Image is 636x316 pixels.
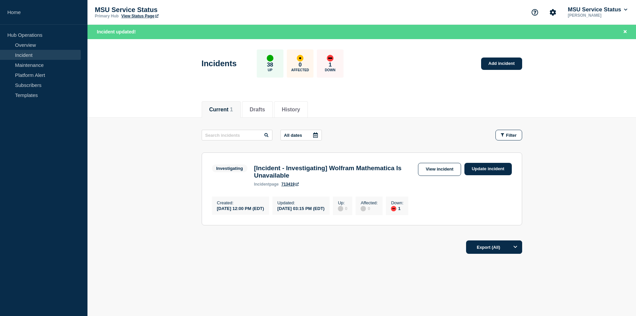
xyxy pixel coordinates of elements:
button: Export (All) [466,240,522,254]
input: Search incidents [202,130,272,140]
p: Down [325,68,336,72]
p: Up [268,68,272,72]
a: Update incident [464,163,512,175]
p: All dates [284,133,302,138]
p: 1 [329,62,332,68]
p: MSU Service Status [95,6,228,14]
div: down [391,206,396,211]
span: incident [254,182,269,187]
a: Add incident [481,58,522,70]
h1: Incidents [202,59,237,68]
div: affected [297,55,303,62]
div: disabled [361,206,366,211]
p: Primary Hub [95,14,119,18]
div: 0 [338,205,347,211]
p: Affected [291,68,309,72]
button: Drafts [250,107,265,113]
div: 0 [361,205,378,211]
button: Filter [495,130,522,140]
div: disabled [338,206,343,211]
a: View Status Page [121,14,158,18]
p: Down : [391,200,403,205]
a: 713419 [281,182,299,187]
button: All dates [280,130,322,140]
p: 0 [298,62,301,68]
div: 1 [391,205,403,211]
p: page [254,182,279,187]
button: Support [528,5,542,19]
span: Filter [506,133,517,138]
p: Created : [217,200,264,205]
button: Options [509,240,522,254]
span: 1 [230,107,233,112]
span: Incident updated! [97,29,136,34]
span: Investigating [212,165,247,172]
p: [PERSON_NAME] [567,13,629,18]
a: View incident [418,163,461,176]
h3: [Incident - Investigating] Wolfram Mathematica Is Unavailable [254,165,415,179]
p: Affected : [361,200,378,205]
button: Account settings [546,5,560,19]
div: [DATE] 12:00 PM (EDT) [217,205,264,211]
button: MSU Service Status [567,6,629,13]
p: Updated : [277,200,325,205]
p: Up : [338,200,347,205]
div: down [327,55,334,62]
div: up [267,55,273,62]
div: [DATE] 03:15 PM (EDT) [277,205,325,211]
button: Close banner [621,28,629,36]
button: Current 1 [209,107,233,113]
p: 38 [267,62,273,68]
button: History [282,107,300,113]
